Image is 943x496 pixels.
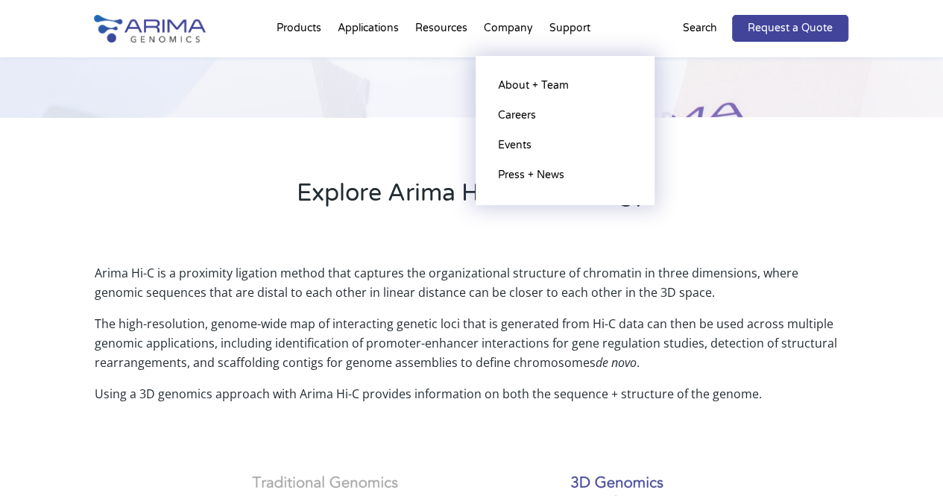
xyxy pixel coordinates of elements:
a: Careers [491,101,640,131]
p: Search [683,19,717,38]
a: About + Team [491,71,640,101]
i: de novo [596,354,637,371]
p: The high-resolution, genome-wide map of interacting genetic loci that is generated from Hi-C data... [95,314,849,384]
a: Press + News [491,160,640,190]
img: Arima-Genomics-logo [94,15,206,43]
a: Request a Quote [732,15,848,42]
p: Arima Hi-C is a proximity ligation method that captures the organizational structure of chromatin... [95,263,849,314]
p: Using a 3D genomics approach with Arima Hi-C provides information on both the sequence + structur... [95,384,849,404]
a: Events [491,131,640,160]
h2: Explore Arima Hi-C Technology [95,177,849,222]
